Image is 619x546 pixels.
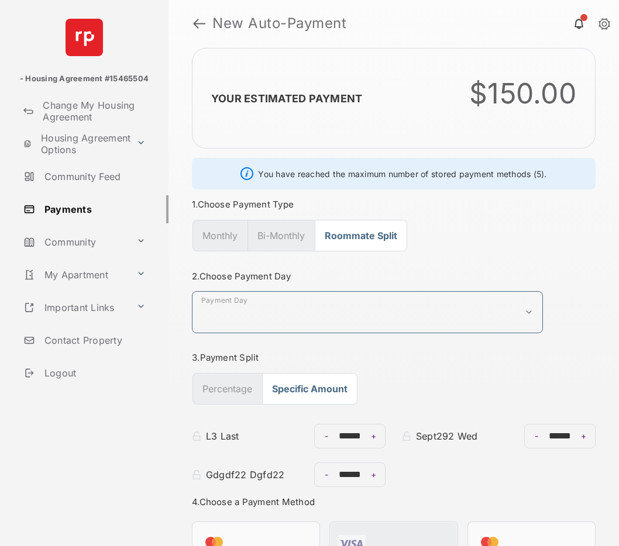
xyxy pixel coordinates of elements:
button: Specific Amount [262,373,357,405]
button: + [576,429,590,443]
h3: 1. Choose Payment Type [192,199,596,210]
button: Roommate Split [315,220,407,251]
button: - [319,429,333,443]
span: Sept292 Wed [416,431,478,441]
h3: 3. Payment Split [192,352,596,363]
button: + [366,429,380,443]
a: My Apartment [19,261,132,289]
img: svg+xml;base64,PHN2ZyB4bWxucz0iaHR0cDovL3d3dy53My5vcmcvMjAwMC9zdmciIHdpZHRoPSI2NCIgaGVpZ2h0PSI2NC... [66,19,103,56]
h3: 4. Choose a Payment Method [192,496,596,507]
a: Housing Agreement Options [19,130,132,158]
a: Important Links [19,293,132,322]
a: Change My Housing Agreement [19,97,168,125]
button: Gdgdf22 Dgfd22 [192,470,201,481]
a: Community Feed [19,163,168,191]
span: L3 Last [206,431,239,441]
button: L3 Last [192,431,201,443]
h2: Your Estimated Payment [211,92,362,105]
button: Monthly [192,220,247,251]
div: $150.00 [469,77,576,110]
button: Sept292 Wed [402,431,411,443]
h3: 2. Choose Payment Day [192,271,596,282]
button: Percentage [192,373,262,405]
strong: New Auto-Payment [212,16,346,30]
button: + [366,468,380,482]
a: Community [19,228,132,256]
span: Gdgdf22 Dgfd22 [206,470,284,479]
button: - [529,429,544,443]
p: - Housing Agreement #15465504 [20,73,149,85]
a: Logout [19,359,168,387]
a: Contact Property [19,326,168,354]
button: - [319,468,333,482]
div: You have reached the maximum number of stored payment methods (5). [192,158,596,189]
a: Payments [19,195,168,223]
button: Bi-Monthly [247,220,315,251]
